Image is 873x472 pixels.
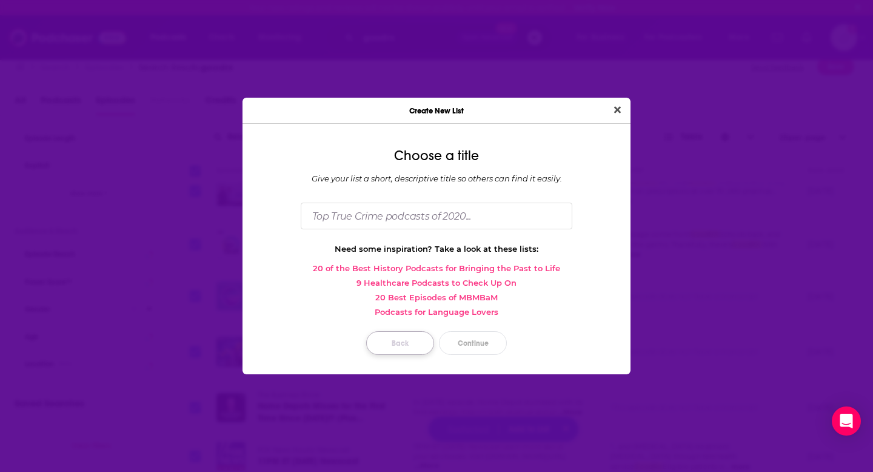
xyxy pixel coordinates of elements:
[252,263,621,273] a: 20 of the Best History Podcasts for Bringing the Past to Life
[301,203,572,229] input: Top True Crime podcasts of 2020...
[242,98,630,124] div: Create New List
[609,103,626,118] button: Close
[252,148,621,164] div: Choose a title
[252,244,621,254] div: Need some inspiration? Take a look at these lists:
[366,331,434,355] button: Back
[439,331,507,355] button: Continue
[832,406,861,436] div: Open Intercom Messenger
[252,292,621,302] a: 20 Best Episodes of MBMBaM
[252,278,621,288] a: 9 Healthcare Podcasts to Check Up On
[252,307,621,317] a: Podcasts for Language Lovers
[252,174,621,183] div: Give your list a short, descriptive title so others can find it easily.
